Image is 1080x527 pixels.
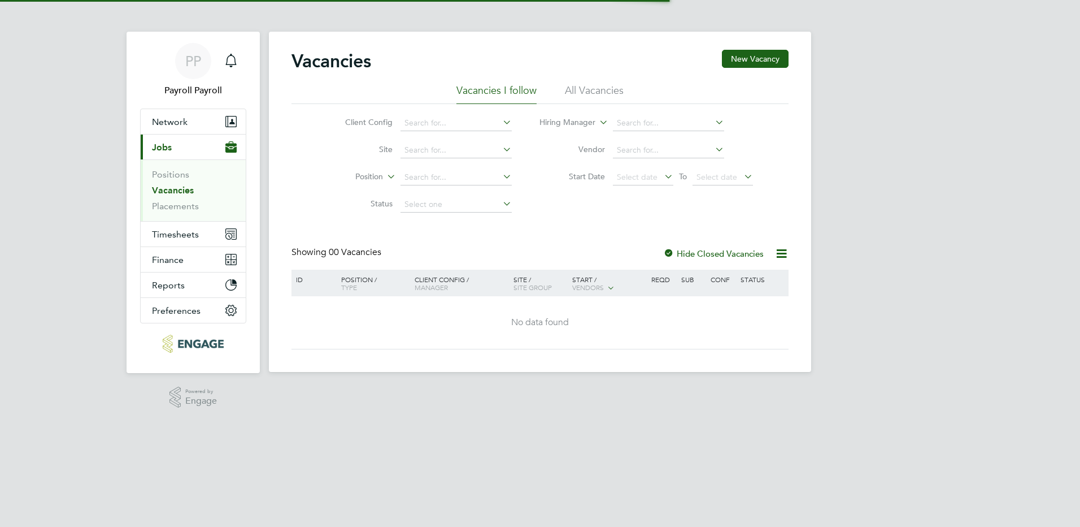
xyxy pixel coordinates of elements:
button: Finance [141,247,246,272]
label: Vendor [540,144,605,154]
span: Powered by [185,387,217,396]
span: Manager [415,283,448,292]
li: All Vacancies [565,84,624,104]
span: Site Group [513,283,552,292]
img: txmrecruit-logo-retina.png [163,335,223,353]
button: Jobs [141,135,246,159]
input: Search for... [613,142,724,158]
span: Type [341,283,357,292]
span: Select date [617,172,657,182]
a: Placements [152,201,199,211]
div: Conf [708,270,737,289]
h2: Vacancies [291,50,371,72]
div: Showing [291,247,384,258]
input: Select one [400,197,512,213]
span: To [676,169,690,184]
span: Vendors [572,283,604,292]
label: Status [328,198,393,209]
span: 00 Vacancies [329,247,381,258]
span: Timesheets [152,229,199,240]
input: Search for... [400,115,512,131]
nav: Main navigation [127,32,260,373]
span: Payroll Payroll [140,84,246,97]
span: Finance [152,254,184,265]
label: Client Config [328,117,393,127]
span: Engage [185,396,217,406]
a: Go to home page [140,335,246,353]
div: Site / [511,270,570,297]
span: Preferences [152,305,201,316]
label: Position [318,171,383,183]
div: ID [293,270,333,289]
input: Search for... [400,170,512,185]
div: Position / [333,270,412,297]
button: Reports [141,273,246,297]
span: PP [185,54,201,68]
button: New Vacancy [722,50,789,68]
a: PPPayroll Payroll [140,43,246,97]
div: Jobs [141,159,246,221]
label: Start Date [540,171,605,182]
button: Network [141,109,246,134]
div: Status [738,270,787,289]
div: No data found [293,317,787,329]
div: Start / [569,270,648,298]
label: Site [328,144,393,154]
span: Network [152,116,188,127]
label: Hide Closed Vacancies [663,248,764,259]
div: Reqd [648,270,678,289]
a: Powered byEngage [169,387,217,408]
a: Positions [152,169,189,180]
span: Select date [696,172,737,182]
label: Hiring Manager [530,117,595,128]
input: Search for... [613,115,724,131]
span: Jobs [152,142,172,153]
button: Preferences [141,298,246,323]
span: Reports [152,280,185,291]
div: Sub [678,270,708,289]
button: Timesheets [141,222,246,247]
li: Vacancies I follow [456,84,537,104]
a: Vacancies [152,185,194,196]
div: Client Config / [412,270,511,297]
input: Search for... [400,142,512,158]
